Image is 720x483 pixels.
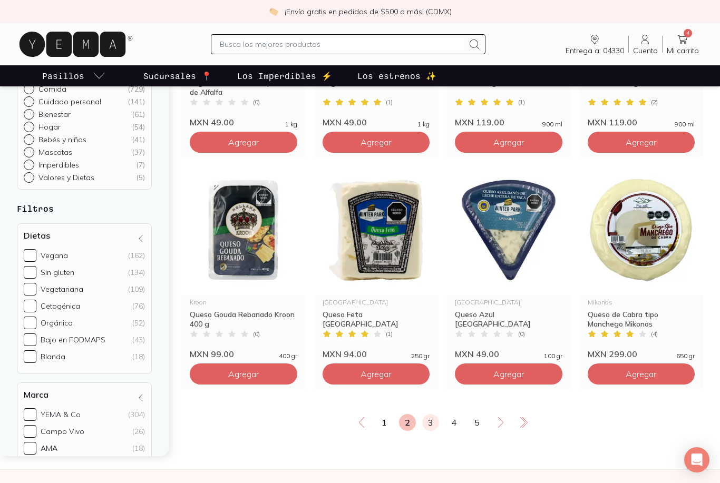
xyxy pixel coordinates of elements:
div: ( 37 ) [132,147,145,157]
button: Agregar [588,132,695,153]
input: Vegetariana(109) [24,283,36,295]
a: Cuenta [629,33,662,55]
div: Queso Feta [GEOGRAPHIC_DATA] [323,310,430,329]
span: MXN 49.00 [323,117,367,127]
p: ¡Envío gratis en pedidos de $500 o más! (CDMX) [285,6,452,17]
span: 1 kg [285,121,297,127]
div: (76) [132,301,145,311]
span: Agregar [626,369,656,379]
div: ( 141 ) [128,97,145,106]
a: Queso Feta Winter Park[GEOGRAPHIC_DATA]Queso Feta [GEOGRAPHIC_DATA](1)MXN 94.00250 gr [314,165,439,359]
img: check [269,7,278,16]
input: Orgánica(52) [24,317,36,329]
a: Queso Azul Winter Park[GEOGRAPHIC_DATA]Queso Azul [GEOGRAPHIC_DATA](0)MXN 49.00100 gr [446,165,571,359]
p: Imperdibles [38,160,79,170]
div: Yogurt Frutos del Bosque Flor de Alfalfa [190,78,297,97]
div: (304) [128,410,145,419]
span: MXN 119.00 [455,117,504,127]
input: Campo Vivo(26) [24,425,36,438]
div: Orgánica [41,318,73,328]
span: 1 kg [417,121,430,127]
div: Campo Vivo [41,427,84,436]
button: Agregar [190,132,297,153]
a: Sucursales 📍 [141,65,214,86]
button: Agregar [455,363,562,385]
input: YEMA & Co(304) [24,408,36,421]
span: ( 4 ) [651,331,658,337]
a: Los Imperdibles ⚡️ [235,65,334,86]
span: MXN 99.00 [190,349,234,359]
button: Agregar [323,363,430,385]
div: YEMA & Co [41,410,81,419]
div: Yogurt Natural Flor de Alfalfa [323,78,430,97]
div: Blanda [41,352,65,361]
span: 250 gr [411,353,430,359]
p: Hogar [38,122,61,132]
p: Comida [38,84,66,94]
span: ( 1 ) [386,99,393,105]
span: MXN 299.00 [588,349,637,359]
div: Open Intercom Messenger [684,447,709,472]
div: (18) [132,352,145,361]
button: Agregar [455,132,562,153]
span: Mi carrito [667,46,699,55]
span: Cuenta [633,46,658,55]
span: MXN 49.00 [190,117,234,127]
a: 1 [376,414,393,431]
span: Agregar [493,137,524,147]
a: 5 [469,414,485,431]
div: [GEOGRAPHIC_DATA] [455,299,562,305]
img: Queso de Cabra tipo Manchego Mikonos [579,165,704,295]
img: Queso Azul Winter Park [446,165,571,295]
span: ( 1 ) [386,331,393,337]
button: Agregar [323,132,430,153]
a: 4 [445,414,462,431]
div: (134) [128,268,145,277]
div: Cetogénica [41,301,80,311]
span: Agregar [626,137,656,147]
div: Sin gluten [41,268,74,277]
div: Queso Gouda Rebanado Kroon 400 g [190,310,297,329]
a: pasillo-todos-link [40,65,108,86]
p: Pasillos [42,70,84,82]
div: Vegetariana [41,284,83,294]
span: 900 ml [542,121,562,127]
input: Bajo en FODMAPS(43) [24,333,36,346]
input: Sin gluten(134) [24,266,36,279]
div: (26) [132,427,145,436]
p: Los estrenos ✨ [357,70,436,82]
div: (18) [132,443,145,453]
span: ( 1 ) [518,99,525,105]
span: Agregar [228,137,259,147]
input: Cetogénica(76) [24,300,36,312]
span: Agregar [361,369,391,379]
div: Kéfir Natural grande MARUSIA [588,78,695,97]
div: Bajo en FODMAPS [41,335,105,344]
button: Agregar [588,363,695,385]
div: (43) [132,335,145,344]
a: 3 [422,414,439,431]
a: Queso Gouda Rebanado Kroon 400 gKroonQueso Gouda Rebanado Kroon 400 g(0)MXN 99.00400 gr [181,165,306,359]
p: Valores y Dietas [38,173,94,182]
div: AMA [41,443,57,453]
a: Los estrenos ✨ [355,65,439,86]
p: Sucursales 📍 [143,70,212,82]
span: 4 [684,29,692,37]
span: Agregar [361,137,391,147]
div: ( 7 ) [136,160,145,170]
span: 900 ml [675,121,695,127]
div: Kefir Coco grande MARUSIA [455,78,562,97]
div: Kroon [190,299,297,305]
div: (52) [132,318,145,328]
p: Bienestar [38,110,71,119]
input: Busca los mejores productos [220,38,464,51]
span: 650 gr [676,353,695,359]
span: 400 gr [279,353,297,359]
span: 100 gr [544,353,562,359]
button: Agregar [190,363,297,385]
img: Queso Feta Winter Park [314,165,439,295]
span: ( 0 ) [253,331,260,337]
span: ( 0 ) [253,99,260,105]
div: Queso Azul [GEOGRAPHIC_DATA] [455,310,562,329]
p: Cuidado personal [38,97,101,106]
